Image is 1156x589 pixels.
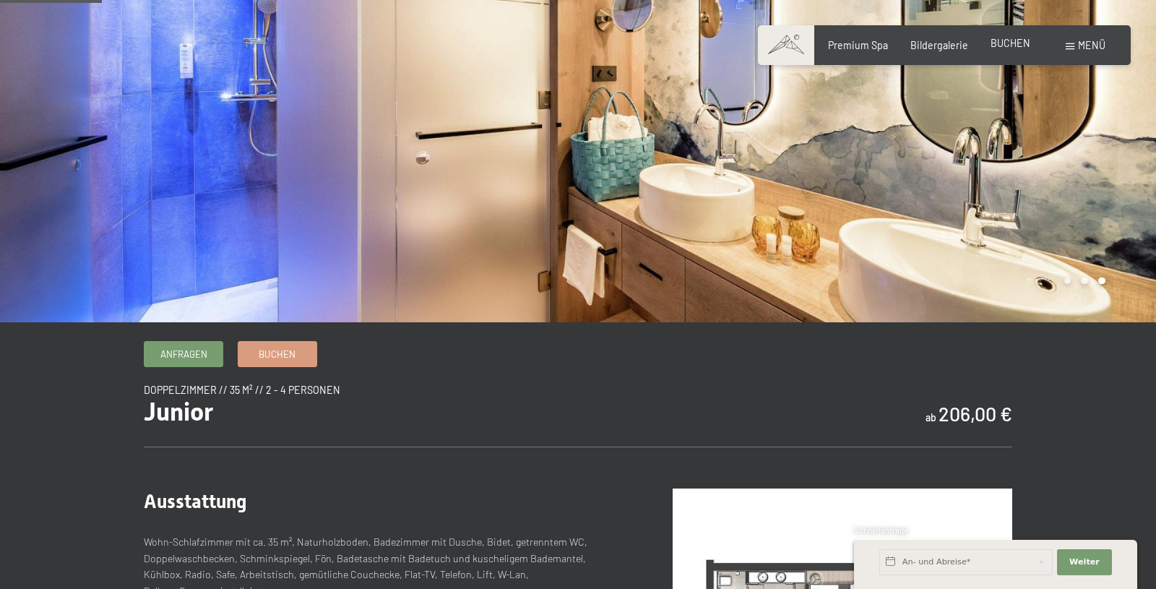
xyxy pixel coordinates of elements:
[1057,549,1112,575] button: Weiter
[1078,39,1105,51] span: Menü
[144,397,213,426] span: Junior
[259,348,296,361] span: Buchen
[991,37,1030,49] a: BUCHEN
[238,342,316,366] a: Buchen
[910,39,968,51] a: Bildergalerie
[160,348,207,361] span: Anfragen
[144,384,340,396] span: Doppelzimmer // 35 m² // 2 - 4 Personen
[144,342,223,366] a: Anfragen
[144,491,247,512] span: Ausstattung
[926,411,936,424] span: ab
[1069,556,1100,568] span: Weiter
[939,402,1012,425] b: 206,00 €
[854,525,908,535] span: Schnellanfrage
[828,39,888,51] a: Premium Spa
